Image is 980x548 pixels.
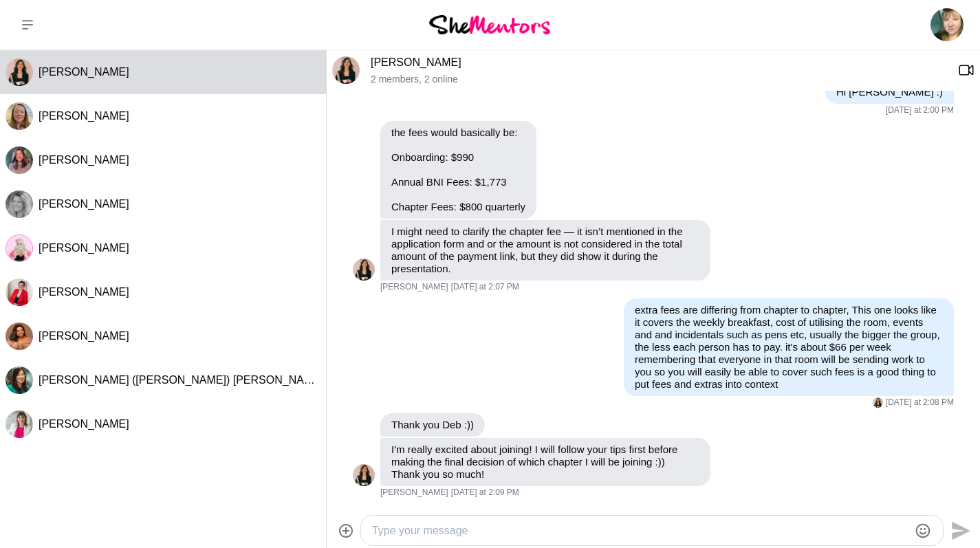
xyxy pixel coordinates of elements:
[6,146,33,174] div: Jill Absolom
[429,15,550,34] img: She Mentors Logo
[886,105,954,116] time: 2025-10-08T03:00:15.147Z
[6,102,33,130] img: T
[6,102,33,130] div: Tammy McCann
[915,523,931,539] button: Emoji picker
[6,322,33,350] div: Rani Dhaschainey
[6,366,33,394] div: Amy (Nhan) Leong
[6,322,33,350] img: R
[873,397,883,408] div: Mariana Queiroz
[332,56,360,84] div: Mariana Queiroz
[873,397,883,408] img: M
[635,304,943,391] p: extra fees are differing from chapter to chapter, This one looks like it covers the weekly breakf...
[39,66,129,78] span: [PERSON_NAME]
[353,259,375,281] img: M
[39,418,129,430] span: [PERSON_NAME]
[6,234,33,262] img: E
[371,74,947,85] p: 2 members , 2 online
[451,487,519,498] time: 2025-10-08T03:09:49.092Z
[353,464,375,486] div: Mariana Queiroz
[391,419,474,431] p: Thank you Deb :))
[380,487,448,498] span: [PERSON_NAME]
[930,8,963,41] img: Deb Ashton
[391,226,699,275] p: I might need to clarify the chapter fee — it isn’t mentioned in the application form and or the a...
[39,286,129,298] span: [PERSON_NAME]
[6,278,33,306] img: K
[6,58,33,86] div: Mariana Queiroz
[6,190,33,218] div: Jenny Andrews
[836,86,943,98] p: Hi [PERSON_NAME] :)
[39,198,129,210] span: [PERSON_NAME]
[39,110,129,122] span: [PERSON_NAME]
[39,154,129,166] span: [PERSON_NAME]
[6,234,33,262] div: Eloise Tomkins
[372,523,908,539] textarea: Type your message
[39,242,129,254] span: [PERSON_NAME]
[371,56,461,68] a: [PERSON_NAME]
[6,58,33,86] img: M
[380,282,448,293] span: [PERSON_NAME]
[391,201,525,213] p: Chapter Fees: $800 quarterly
[391,176,525,188] p: Annual BNI Fees: $1,773
[391,443,699,481] p: I'm really excited about joining! I will follow your tips first before making the final decision ...
[451,282,519,293] time: 2025-10-08T03:07:05.936Z
[353,464,375,486] img: M
[391,127,525,139] p: the fees would basically be:
[332,56,360,84] img: M
[944,515,974,546] button: Send
[391,151,525,164] p: Onboarding: $990
[6,410,33,438] div: Vanessa Victor
[6,366,33,394] img: A
[39,374,323,386] span: [PERSON_NAME] ([PERSON_NAME]) [PERSON_NAME]
[353,259,375,281] div: Mariana Queiroz
[886,397,954,408] time: 2025-10-08T03:08:04.429Z
[6,146,33,174] img: J
[6,190,33,218] img: J
[39,330,129,342] span: [PERSON_NAME]
[6,410,33,438] img: V
[6,278,33,306] div: Kat Milner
